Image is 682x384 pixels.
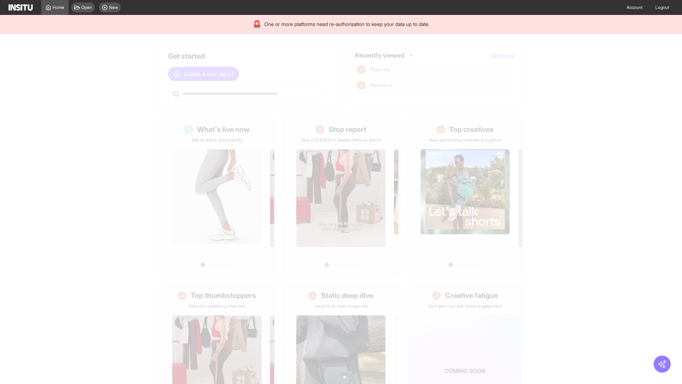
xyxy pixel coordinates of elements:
span: New [109,5,118,10]
span: One or more platforms need re-authorisation to keep your data up to date. [264,21,429,28]
div: 🚨 [253,19,261,29]
span: Open [81,5,92,10]
img: Logo [9,4,33,11]
span: Home [53,5,64,10]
